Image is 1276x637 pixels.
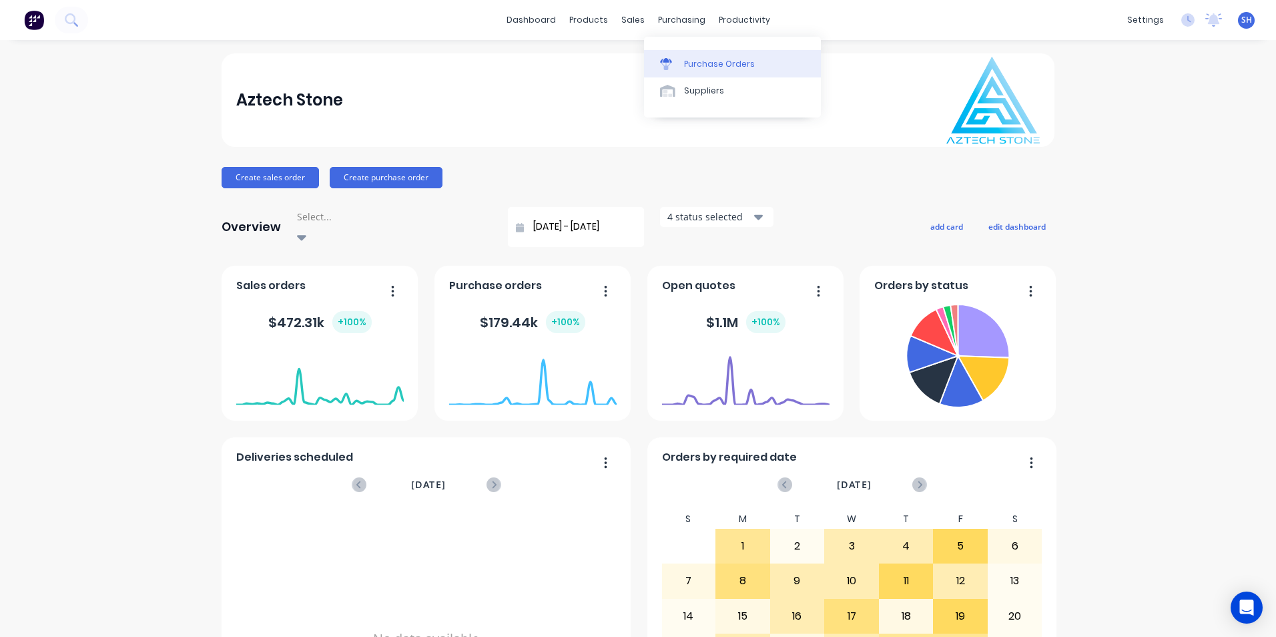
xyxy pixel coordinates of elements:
[880,600,933,633] div: 18
[268,311,372,333] div: $ 472.31k
[716,600,769,633] div: 15
[684,58,755,70] div: Purchase Orders
[330,167,442,188] button: Create purchase order
[825,564,878,598] div: 10
[662,564,715,598] div: 7
[988,600,1042,633] div: 20
[879,509,934,529] div: T
[236,449,353,465] span: Deliveries scheduled
[934,564,987,598] div: 12
[746,311,785,333] div: + 100 %
[715,509,770,529] div: M
[644,50,821,77] a: Purchase Orders
[1241,14,1252,26] span: SH
[716,564,769,598] div: 8
[1231,592,1263,624] div: Open Intercom Messenger
[236,87,343,114] div: Aztech Stone
[771,529,824,563] div: 2
[563,10,615,30] div: products
[880,564,933,598] div: 11
[770,509,825,529] div: T
[667,210,751,224] div: 4 status selected
[825,600,878,633] div: 17
[771,564,824,598] div: 9
[922,218,972,235] button: add card
[500,10,563,30] a: dashboard
[644,77,821,104] a: Suppliers
[449,278,542,294] span: Purchase orders
[651,10,712,30] div: purchasing
[480,311,585,333] div: $ 179.44k
[615,10,651,30] div: sales
[874,278,968,294] span: Orders by status
[837,477,872,492] span: [DATE]
[933,509,988,529] div: F
[988,529,1042,563] div: 6
[771,600,824,633] div: 16
[824,509,879,529] div: W
[946,57,1040,144] img: Aztech Stone
[661,509,716,529] div: S
[825,529,878,563] div: 3
[236,278,306,294] span: Sales orders
[332,311,372,333] div: + 100 %
[684,85,724,97] div: Suppliers
[1121,10,1171,30] div: settings
[716,529,769,563] div: 1
[988,564,1042,598] div: 13
[712,10,777,30] div: productivity
[662,600,715,633] div: 14
[706,311,785,333] div: $ 1.1M
[934,600,987,633] div: 19
[934,529,987,563] div: 5
[24,10,44,30] img: Factory
[662,278,735,294] span: Open quotes
[222,214,281,240] div: Overview
[222,167,319,188] button: Create sales order
[411,477,446,492] span: [DATE]
[988,509,1042,529] div: S
[660,207,773,227] button: 4 status selected
[880,529,933,563] div: 4
[546,311,585,333] div: + 100 %
[980,218,1054,235] button: edit dashboard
